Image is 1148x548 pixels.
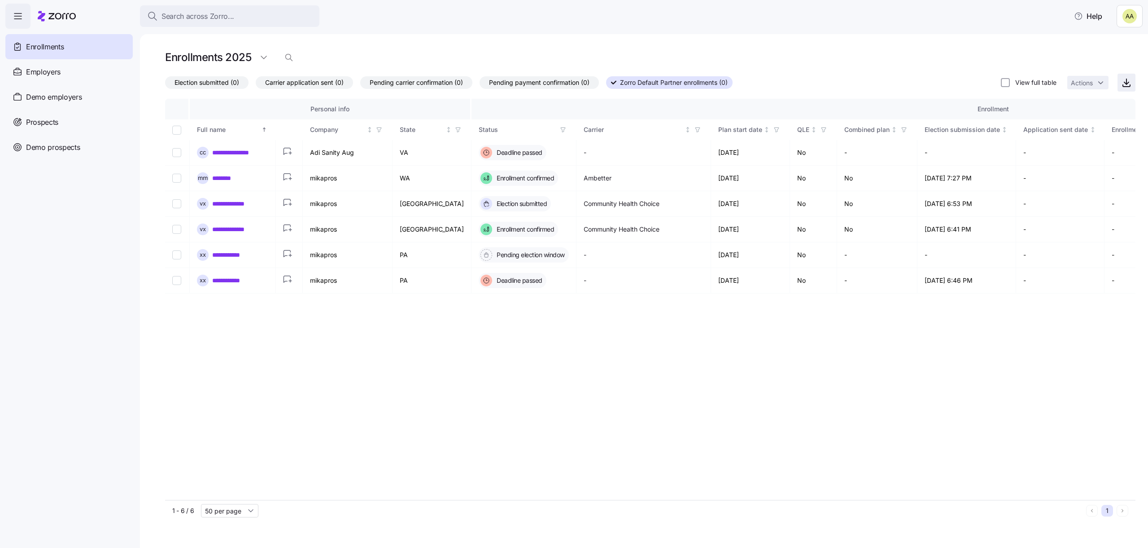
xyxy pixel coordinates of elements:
[1067,7,1109,25] button: Help
[200,226,206,232] span: v x
[790,166,837,191] td: No
[494,250,565,259] span: Pending election window
[494,225,554,234] span: Enrollment confirmed
[370,77,463,88] span: Pending carrier confirmation (0)
[172,225,181,234] input: Select record 4
[261,127,267,133] div: Sorted ascending
[711,268,790,294] td: [DATE]
[1074,11,1102,22] span: Help
[310,125,365,135] div: Company
[393,140,471,166] td: VA
[5,110,133,135] a: Prospects
[5,135,133,160] a: Demo prospects
[1090,127,1096,133] div: Not sorted
[1086,505,1098,517] button: Previous page
[576,119,711,140] th: CarrierNot sorted
[445,127,452,133] div: Not sorted
[797,125,809,135] div: QLE
[162,11,234,22] span: Search across Zorro...
[494,174,554,183] span: Enrollment confirmed
[1010,78,1056,87] label: View full table
[303,242,393,268] td: mikapros
[790,191,837,217] td: No
[718,125,762,135] div: Plan start date
[393,268,471,294] td: PA
[837,166,917,191] td: No
[393,191,471,217] td: [GEOGRAPHIC_DATA]
[26,117,58,128] span: Prospects
[26,142,80,153] span: Demo prospects
[393,119,471,140] th: StateNot sorted
[811,127,817,133] div: Not sorted
[925,125,1000,135] div: Election submission date
[1023,125,1088,135] div: Application sent date
[393,242,471,268] td: PA
[1117,505,1128,517] button: Next page
[584,148,586,157] span: -
[26,66,61,78] span: Employers
[1071,80,1093,86] span: Actions
[711,191,790,217] td: [DATE]
[837,140,917,166] td: -
[5,84,133,110] a: Demo employers
[200,149,206,155] span: c c
[303,268,393,294] td: mikapros
[790,140,837,166] td: No
[172,199,181,208] input: Select record 3
[1016,217,1104,242] td: -
[790,119,837,140] th: QLENot sorted
[200,201,206,206] span: v x
[1016,268,1104,294] td: -
[711,166,790,191] td: [DATE]
[837,242,917,268] td: -
[584,199,659,208] span: Community Health Choice
[165,50,251,64] h1: Enrollments 2025
[172,126,181,135] input: Select all records
[1067,76,1109,89] button: Actions
[584,250,586,259] span: -
[172,506,194,515] span: 1 - 6 / 6
[917,268,1017,294] td: [DATE] 6:46 PM
[200,252,206,258] span: x x
[172,148,181,157] input: Select record 1
[303,217,393,242] td: mikapros
[917,166,1017,191] td: [DATE] 7:27 PM
[494,199,547,208] span: Election submitted
[400,125,444,135] div: State
[837,191,917,217] td: No
[837,268,917,294] td: -
[303,191,393,217] td: mikapros
[489,77,589,88] span: Pending payment confirmation (0)
[790,268,837,294] td: No
[172,276,181,285] input: Select record 6
[26,92,82,103] span: Demo employers
[790,242,837,268] td: No
[393,166,471,191] td: WA
[917,119,1017,140] th: Election submission dateNot sorted
[140,5,319,27] button: Search across Zorro...
[1122,9,1137,23] img: 69dbe272839496de7880a03cd36c60c1
[265,77,344,88] span: Carrier application sent (0)
[303,166,393,191] td: mikapros
[367,127,373,133] div: Not sorted
[837,119,917,140] th: Combined planNot sorted
[584,225,659,234] span: Community Health Choice
[790,217,837,242] td: No
[584,174,611,183] span: Ambetter
[303,119,393,140] th: CompanyNot sorted
[197,125,260,135] div: Full name
[1001,127,1008,133] div: Not sorted
[172,174,181,183] input: Select record 2
[917,242,1017,268] td: -
[1016,119,1104,140] th: Application sent dateNot sorted
[5,59,133,84] a: Employers
[711,140,790,166] td: [DATE]
[1016,166,1104,191] td: -
[494,276,542,285] span: Deadline passed
[1016,191,1104,217] td: -
[711,119,790,140] th: Plan start dateNot sorted
[494,148,542,157] span: Deadline passed
[5,34,133,59] a: Enrollments
[584,125,683,135] div: Carrier
[917,140,1017,166] td: -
